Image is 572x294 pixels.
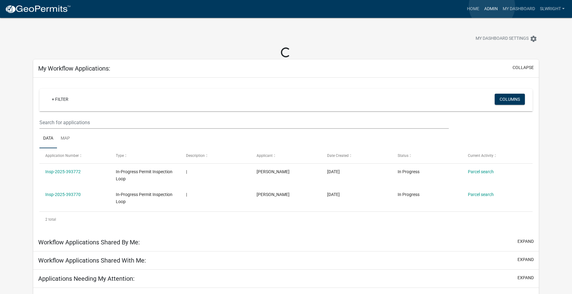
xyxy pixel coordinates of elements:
[517,256,534,263] button: expand
[257,192,290,197] span: Summer Wright
[39,116,449,129] input: Search for applications
[257,153,273,158] span: Applicant
[47,94,73,105] a: + Filter
[500,3,538,15] a: My Dashboard
[45,169,81,174] a: Insp-2025-393772
[39,148,110,163] datatable-header-cell: Application Number
[327,169,340,174] span: 03/24/2025
[530,35,537,43] i: settings
[186,153,205,158] span: Description
[321,148,392,163] datatable-header-cell: Date Created
[116,153,124,158] span: Type
[482,3,500,15] a: Admin
[471,33,542,45] button: My Dashboard Settingssettings
[251,148,321,163] datatable-header-cell: Applicant
[57,129,74,149] a: Map
[391,148,462,163] datatable-header-cell: Status
[45,192,81,197] a: Insp-2025-393770
[398,169,420,174] span: In Progress
[186,192,187,197] span: |
[116,169,172,181] span: In-Progress Permit Inspection Loop
[257,169,290,174] span: Summer Wright
[468,169,494,174] a: Parcel search
[462,148,533,163] datatable-header-cell: Current Activity
[110,148,181,163] datatable-header-cell: Type
[468,153,493,158] span: Current Activity
[476,35,529,43] span: My Dashboard Settings
[513,64,534,71] button: collapse
[495,94,525,105] button: Columns
[38,257,146,264] h5: Workflow Applications Shared With Me:
[538,3,567,15] a: slwright
[468,192,494,197] a: Parcel search
[39,129,57,149] a: Data
[327,153,349,158] span: Date Created
[517,238,534,245] button: expand
[38,239,140,246] h5: Workflow Applications Shared By Me:
[116,192,172,204] span: In-Progress Permit Inspection Loop
[186,169,187,174] span: |
[38,65,110,72] h5: My Workflow Applications:
[398,153,408,158] span: Status
[327,192,340,197] span: 03/24/2025
[33,78,539,233] div: collapse
[38,275,135,282] h5: Applications Needing My Attention:
[398,192,420,197] span: In Progress
[180,148,251,163] datatable-header-cell: Description
[517,275,534,281] button: expand
[39,212,533,227] div: 2 total
[45,153,79,158] span: Application Number
[464,3,482,15] a: Home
